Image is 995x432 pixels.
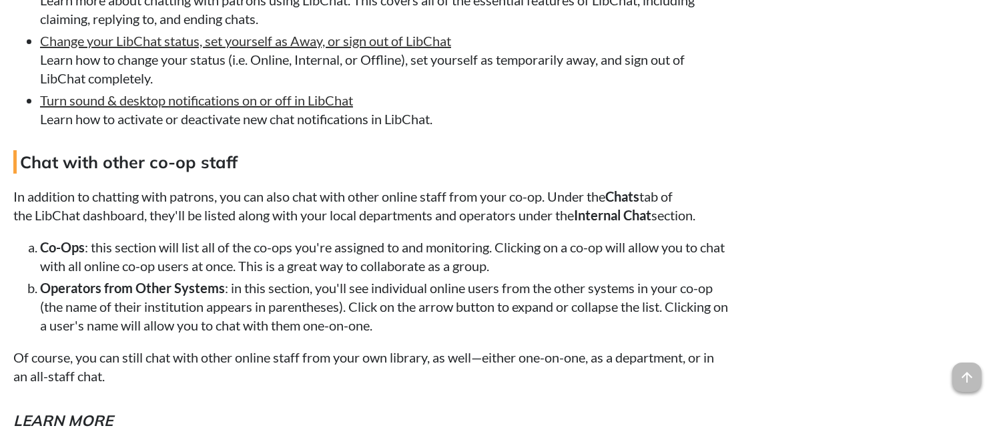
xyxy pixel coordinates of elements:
[13,150,729,174] h4: Chat with other co-op staff
[574,207,651,223] span: Internal Chat
[13,187,729,224] p: In addition to chatting with patrons, you can also chat with other online staff from your co-op. ...
[40,31,729,87] li: Learn how to change your status (i.e. Online, Internal, or Offline), set yourself as temporarily ...
[40,239,85,255] span: Co-Ops
[40,238,729,275] li: : this section will list all of the co-ops you're assigned to and monitoring. Clicking on a co-op...
[605,188,639,204] span: Chats
[40,278,729,335] li: : in this section, you'll see individual online users from the other systems in your co-op (the n...
[13,410,729,431] h5: Learn more
[40,280,225,296] span: Operators from Other Systems
[952,364,982,380] a: arrow_upward
[40,91,729,128] li: Learn how to activate or deactivate new chat notifications in LibChat.
[952,363,982,392] span: arrow_upward
[40,92,353,108] a: Turn sound & desktop notifications on or off in LibChat
[13,348,729,385] p: Of course, you can still chat with other online staff from your own library, as well—either one-o...
[40,33,451,49] a: Change your LibChat status, set yourself as Away, or sign out of LibChat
